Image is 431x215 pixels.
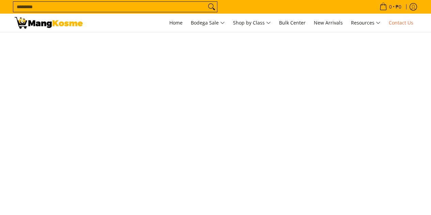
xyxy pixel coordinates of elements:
[15,17,83,29] img: Contact Us Today! l Mang Kosme - Home Appliance Warehouse Sale
[233,19,271,27] span: Shop by Class
[348,14,384,32] a: Resources
[279,19,306,26] span: Bulk Center
[230,14,274,32] a: Shop by Class
[90,14,417,32] nav: Main Menu
[191,19,225,27] span: Bodega Sale
[310,14,346,32] a: New Arrivals
[378,3,403,11] span: •
[389,19,413,26] span: Contact Us
[388,4,393,9] span: 0
[169,19,183,26] span: Home
[385,14,417,32] a: Contact Us
[187,14,228,32] a: Bodega Sale
[395,4,402,9] span: ₱0
[314,19,343,26] span: New Arrivals
[276,14,309,32] a: Bulk Center
[206,2,217,12] button: Search
[166,14,186,32] a: Home
[351,19,381,27] span: Resources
